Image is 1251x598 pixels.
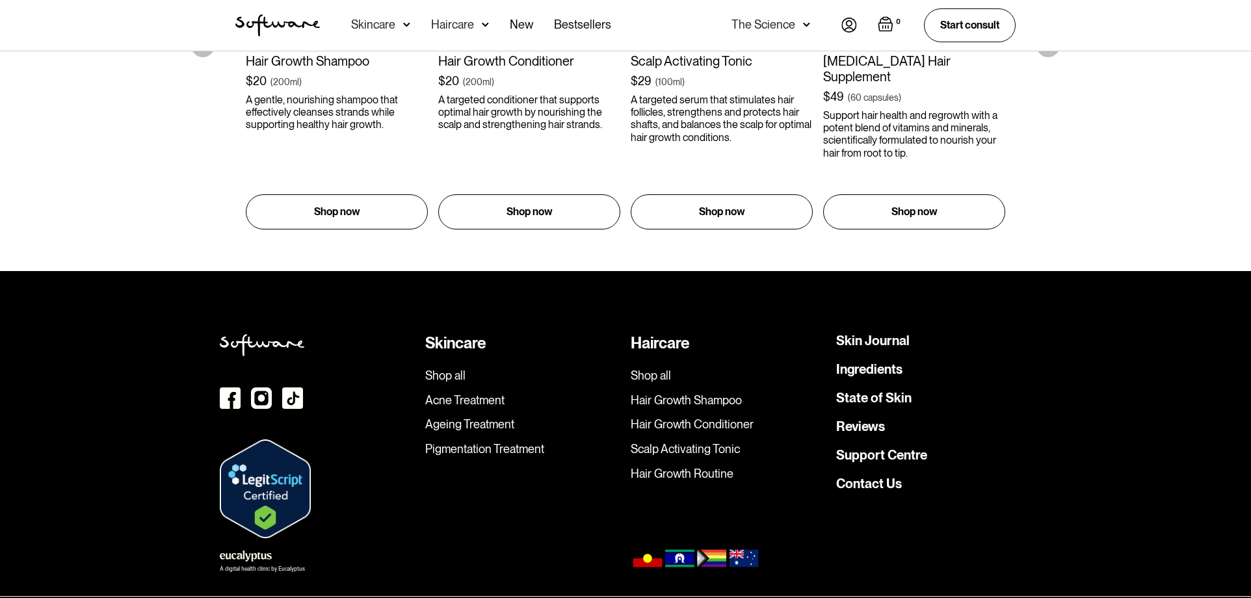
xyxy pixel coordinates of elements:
a: Hair Growth Routine [631,467,826,481]
div: The Science [731,18,795,31]
img: Facebook icon [220,387,241,409]
img: Verify Approval for www.skin.software [220,439,311,538]
img: instagram icon [251,387,272,409]
div: 100ml [658,75,682,88]
img: TikTok Icon [282,387,303,409]
div: Hair Growth Conditioner [438,53,620,69]
div: Haircare [431,18,474,31]
img: arrow down [803,18,810,31]
a: Open empty cart [878,16,903,34]
img: arrow down [403,18,410,31]
a: State of Skin [836,391,912,404]
a: home [235,14,320,36]
a: Hair Growth Conditioner [631,417,826,432]
a: Verify LegitScript Approval for www.skin.software [220,483,311,493]
a: A digital health clinic by Eucalyptus [220,549,305,572]
div: $20 [438,74,459,88]
div: 0 [893,16,903,28]
div: ( [270,75,273,88]
div: Haircare [631,334,826,353]
p: Shop now [314,204,360,220]
a: Start consult [924,8,1016,42]
div: 60 capsules [850,91,899,104]
div: Skincare [425,334,620,353]
img: Softweare logo [220,334,304,356]
div: ) [299,75,302,88]
div: $49 [823,90,844,104]
div: $20 [246,74,267,88]
div: ( [655,75,658,88]
div: A digital health clinic by Eucalyptus [220,567,305,572]
a: Shop all [631,369,826,383]
div: 200ml [273,75,299,88]
a: Acne Treatment [425,393,620,408]
div: [MEDICAL_DATA] Hair Supplement [823,53,1005,84]
a: Hair Growth Shampoo [631,393,826,408]
a: Shop all [425,369,620,383]
div: ) [899,91,901,104]
a: Reviews [836,420,885,433]
a: Contact Us [836,477,902,490]
a: Pigmentation Treatment [425,442,620,456]
div: ) [682,75,685,88]
img: arrow down [482,18,489,31]
div: Skincare [351,18,395,31]
p: Support hair health and regrowth with a potent blend of vitamins and minerals, scientifically for... [823,109,1005,159]
a: Ingredients [836,363,902,376]
p: A targeted serum that stimulates hair follicles, strengthens and protects hair shafts, and balanc... [631,94,813,144]
a: Scalp Activating Tonic [631,442,826,456]
p: A targeted conditioner that supports optimal hair growth by nourishing the scalp and strengthenin... [438,94,620,131]
a: Skin Journal [836,334,910,347]
img: Software Logo [235,14,320,36]
p: Shop now [507,204,553,220]
div: ( [848,91,850,104]
div: 200ml [466,75,492,88]
div: ) [492,75,494,88]
p: Shop now [891,204,938,220]
div: ( [463,75,466,88]
a: Ageing Treatment [425,417,620,432]
p: A gentle, nourishing shampoo that effectively cleanses strands while supporting healthy hair growth. [246,94,428,131]
div: Hair Growth Shampoo [246,53,428,69]
a: Support Centre [836,448,927,461]
p: Shop now [699,204,745,220]
div: $29 [631,74,652,88]
div: Scalp Activating Tonic [631,53,813,69]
